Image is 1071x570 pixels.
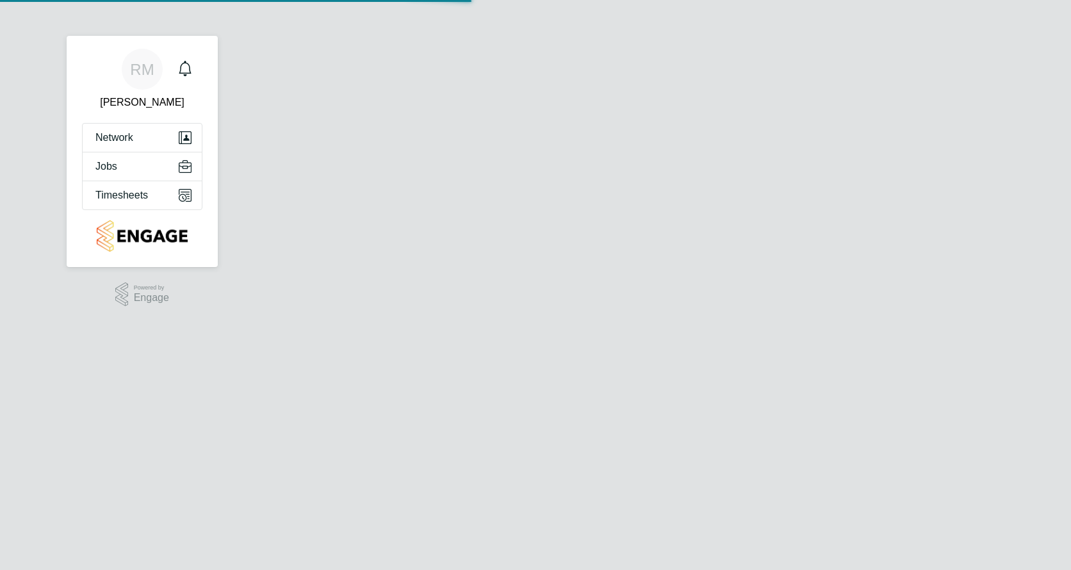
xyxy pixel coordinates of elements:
span: RM [130,61,154,77]
span: Jobs [95,161,117,172]
a: Powered byEngage [115,282,169,307]
span: Network [95,132,133,143]
span: Timesheets [95,190,148,201]
span: Engage [134,293,169,304]
span: Powered by [134,282,169,293]
button: Jobs [83,152,202,181]
a: Go to home page [82,220,202,252]
button: Timesheets [83,181,202,209]
nav: Main navigation [67,36,218,267]
button: Network [83,124,202,152]
a: RM[PERSON_NAME] [82,49,202,110]
img: countryside-properties-logo-retina.png [97,220,187,252]
span: Robert May [82,95,202,110]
